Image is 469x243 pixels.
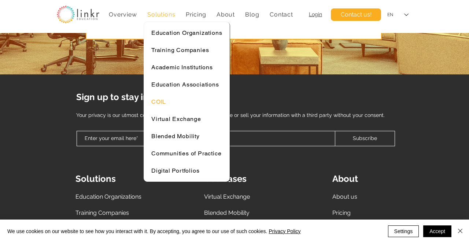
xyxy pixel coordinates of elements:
a: COIL [148,95,226,109]
span: We use cookies on our website to see how you interact with it. By accepting, you agree to our use... [7,228,301,235]
button: Settings [388,225,419,237]
div: EN [387,12,393,18]
nav: Site [105,7,297,22]
img: Close [456,227,465,235]
span: About [217,11,235,18]
span: Solutions [75,173,116,184]
span: Education Organizations [151,29,222,36]
span: Your privacy is our utmost concern and we pledge to never share or sell your information with a t... [76,112,385,118]
span: Pricing [332,209,351,216]
span: Contact us! [341,11,372,19]
a: Contact [266,7,297,22]
span: Education Associations [151,81,219,88]
span: Subscribe [353,135,377,142]
a: About us [332,193,357,200]
a: Blended Mobility [204,209,250,216]
button: Accept [423,225,451,237]
span: Communities of Practice [151,150,221,157]
span: Blog [245,11,259,18]
input: Enter your email here* [77,131,335,146]
a: Blended Mobility [148,129,226,143]
a: Training Companies [148,43,226,57]
button: Subscribe [335,131,395,146]
span: Overview [109,11,137,18]
span: Virtual Exchange [151,115,201,122]
a: Pricing​ [332,209,351,216]
div: Solutions [144,22,230,182]
img: linkr_logo_transparentbg.png [57,5,99,23]
a: Academic Institutions [148,60,226,74]
span: Blended Mobility [151,133,200,140]
a: Training Companies [75,209,129,216]
span: Academic Institutions [151,64,213,71]
a: Pricing [182,7,210,22]
div: About [213,7,239,22]
div: Solutions [144,7,179,22]
span: About [332,173,358,184]
a: Contact us! [331,8,381,21]
span: Sign up to stay in the Linkr loop! [76,92,211,102]
span: Training Companies [151,47,209,54]
a: Blog [241,7,263,22]
div: Language Selector: English [382,7,414,23]
span: Pricing [186,11,206,18]
span: COIL [151,98,166,105]
a: Login [309,11,322,17]
a: Virtual Exchange [204,193,250,200]
button: Close [456,225,465,237]
a: Digital Portfolios [148,163,226,178]
a: Education Organizations [75,193,141,200]
a: Education Organizations [148,26,226,40]
a: Privacy Policy [269,228,300,234]
span: Contact [270,11,293,18]
span: Solutions [147,11,175,18]
a: Overview [105,7,141,22]
a: Communities of Practice [148,146,226,161]
a: Education Associations [148,77,226,92]
a: Virtual Exchange [148,112,226,126]
span: Digital Portfolios [151,167,199,174]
